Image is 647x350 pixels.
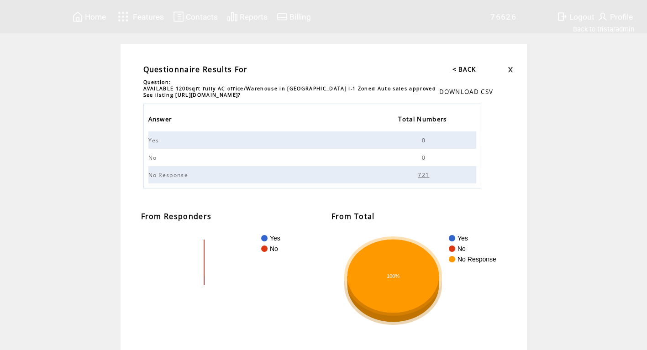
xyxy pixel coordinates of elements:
[275,10,312,24] a: Billing
[226,10,269,24] a: Reports
[387,273,400,279] text: 100%
[227,11,238,22] img: chart.svg
[143,79,171,85] span: Question:
[555,10,596,24] a: Logout
[114,8,165,26] a: Features
[115,9,131,24] img: features.svg
[573,25,634,33] a: Back to tristaradmin
[458,235,468,242] text: Yes
[398,113,449,128] span: Total Numbers
[417,171,432,178] a: 721
[85,12,106,21] span: Home
[569,12,594,21] span: Logout
[331,230,513,345] svg: A chart.
[289,12,311,21] span: Billing
[422,136,428,144] span: 0
[186,12,218,21] span: Contacts
[597,11,608,22] img: profile.svg
[452,65,476,73] a: < BACK
[141,230,327,345] svg: A chart.
[133,12,164,21] span: Features
[148,154,159,162] span: No
[439,88,494,96] a: DOWNLOAD CSV
[172,10,219,24] a: Contacts
[398,112,451,127] a: Total Numbers
[143,85,437,98] span: AVAILABLE 1200sqft fully AC office/Warehouse in [GEOGRAPHIC_DATA] I-1 Zoned Auto sales approved S...
[141,211,212,221] span: From Responders
[331,211,375,221] span: From Total
[596,10,634,24] a: Profile
[277,11,288,22] img: creidtcard.svg
[71,10,107,24] a: Home
[173,11,184,22] img: contacts.svg
[148,136,162,144] span: Yes
[148,112,177,127] a: Answer
[148,171,191,179] span: No Response
[148,113,174,128] span: Answer
[610,12,633,21] span: Profile
[458,245,466,252] text: No
[418,171,431,179] span: 721
[143,64,248,74] span: Questionnaire Results For
[490,12,516,21] span: 76626
[270,245,278,252] text: No
[72,11,83,22] img: home.svg
[422,154,428,162] span: 0
[240,12,268,21] span: Reports
[458,256,496,263] text: No Response
[270,235,280,242] text: Yes
[557,11,568,22] img: exit.svg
